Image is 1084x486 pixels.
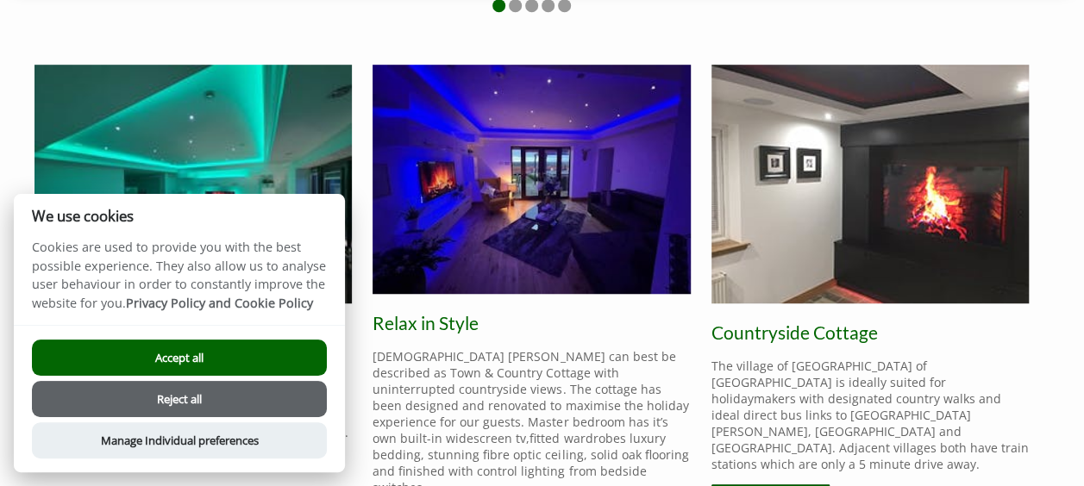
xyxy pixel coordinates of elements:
[14,208,345,224] h2: We use cookies
[32,381,327,417] button: Reject all
[32,340,327,376] button: Accept all
[711,321,1029,343] h2: Countryside Cottage
[14,238,345,325] p: Cookies are used to provide you with the best possible experience. They also allow us to analyse ...
[32,422,327,458] button: Manage Individual preferences
[711,358,1029,472] p: The village of [GEOGRAPHIC_DATA] of [GEOGRAPHIC_DATA] is ideally suited for holidaymakers with de...
[373,312,690,333] h2: Relax in Style
[126,295,313,311] a: Privacy Policy and Cookie Policy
